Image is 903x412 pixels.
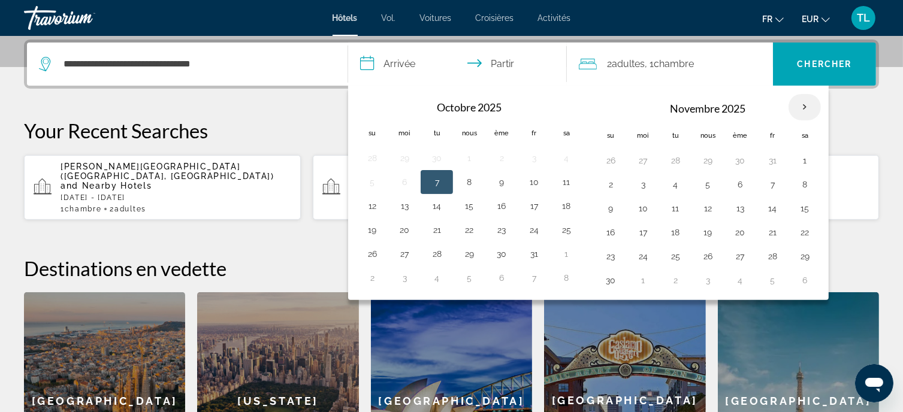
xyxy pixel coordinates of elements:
button: Day 29 [698,152,717,169]
button: Day 27 [395,246,414,262]
button: Day 3 [698,272,717,289]
span: and Nearby Hotels [61,181,152,190]
button: Day 28 [666,152,685,169]
a: Hôtels [333,13,358,23]
button: Day 17 [633,224,653,241]
button: Day 10 [524,174,543,190]
button: Day 3 [395,269,414,286]
button: Day 8 [795,176,814,193]
font: 2 [608,58,612,69]
button: Day 6 [492,269,511,286]
button: Day 1 [633,272,653,289]
input: Rechercher une destination hôtelière [62,55,330,73]
button: Day 30 [492,246,511,262]
span: 1 [61,205,101,213]
button: Day 26 [601,152,620,169]
button: Day 27 [730,248,750,265]
button: Day 26 [698,248,717,265]
button: Day 5 [698,176,717,193]
button: Day 5 [763,272,782,289]
button: Sélectionnez la date d'arrivée et de départ [348,43,566,86]
button: Day 20 [395,222,414,238]
font: Activités [538,13,571,23]
button: Day 21 [763,224,782,241]
button: Day 27 [633,152,653,169]
button: Day 28 [427,246,446,262]
button: [PERSON_NAME][GEOGRAPHIC_DATA] ([GEOGRAPHIC_DATA], [GEOGRAPHIC_DATA]) and Nearby Hotels[DATE] - [... [24,154,301,220]
button: Day 14 [763,200,782,217]
button: Day 31 [763,152,782,169]
font: Novembre 2025 [670,102,745,115]
button: Day 2 [601,176,620,193]
button: Day 30 [601,272,620,289]
button: Day 22 [795,224,814,241]
span: 2 [110,205,146,213]
button: Day 31 [524,246,543,262]
button: Day 1 [795,152,814,169]
button: Mois prochain [789,93,821,121]
button: Day 5 [363,174,382,190]
button: Day 19 [363,222,382,238]
button: Day 13 [730,200,750,217]
button: Day 2 [492,150,511,166]
button: Day 9 [601,200,620,217]
font: , 1 [645,58,654,69]
font: Chercher [798,59,852,69]
div: Widget de recherche [27,43,876,86]
button: Day 11 [557,174,576,190]
button: Day 15 [795,200,814,217]
button: Day 2 [666,272,685,289]
button: Day 23 [601,248,620,265]
button: Day 29 [395,150,414,166]
font: fr [762,14,772,24]
button: Day 18 [557,198,576,214]
button: Day 23 [492,222,511,238]
h2: Destinations en vedette [24,256,879,280]
button: Day 25 [557,222,576,238]
font: TL [857,11,870,24]
button: Day 12 [698,200,717,217]
button: Day 9 [492,174,511,190]
button: Day 5 [460,269,479,286]
button: Day 8 [557,269,576,286]
span: Chambre [65,205,102,213]
a: Croisières [476,13,514,23]
button: Day 6 [795,272,814,289]
button: Day 7 [763,176,782,193]
button: Day 11 [666,200,685,217]
font: adultes [612,58,645,69]
button: Day 4 [427,269,446,286]
button: Day 24 [524,222,543,238]
button: Day 6 [730,176,750,193]
button: Menu utilisateur [848,5,879,31]
button: Day 29 [460,246,479,262]
button: Day 21 [427,222,446,238]
font: Chambre [654,58,694,69]
button: Day 1 [460,150,479,166]
span: [PERSON_NAME][GEOGRAPHIC_DATA] ([GEOGRAPHIC_DATA], [GEOGRAPHIC_DATA]) [61,162,274,181]
button: Day 24 [633,248,653,265]
button: Day 18 [666,224,685,241]
button: Day 7 [427,174,446,190]
button: Day 4 [666,176,685,193]
button: Day 7 [524,269,543,286]
a: Travorium [24,2,144,34]
table: Grille de calendrier de droite [594,93,821,292]
button: Day 8 [460,174,479,190]
button: Day 26 [363,246,382,262]
font: Vol. [382,13,396,23]
button: Day 30 [730,152,750,169]
button: Day 4 [557,150,576,166]
span: Adultes [114,205,146,213]
font: Octobre 2025 [437,101,502,114]
button: Day 28 [363,150,382,166]
button: Day 1 [557,246,576,262]
button: Day 16 [601,224,620,241]
button: Day 15 [460,198,479,214]
button: Day 30 [427,150,446,166]
button: Voyageurs : 2 adultes, 0 enfants [567,43,773,86]
button: Day 29 [795,248,814,265]
button: Day 6 [395,174,414,190]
